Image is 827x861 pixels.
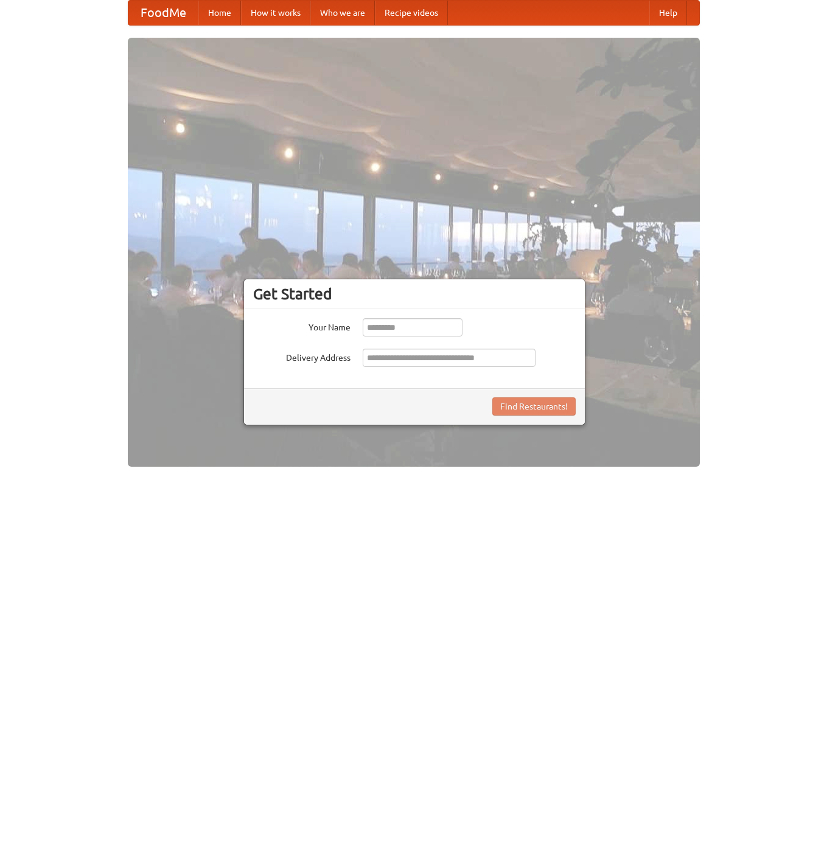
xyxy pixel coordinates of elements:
[310,1,375,25] a: Who we are
[198,1,241,25] a: Home
[492,397,576,416] button: Find Restaurants!
[241,1,310,25] a: How it works
[128,1,198,25] a: FoodMe
[253,318,351,333] label: Your Name
[375,1,448,25] a: Recipe videos
[253,285,576,303] h3: Get Started
[649,1,687,25] a: Help
[253,349,351,364] label: Delivery Address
